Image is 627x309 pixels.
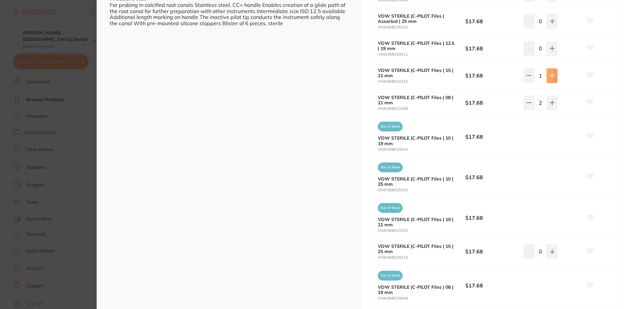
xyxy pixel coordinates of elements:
[378,95,457,105] b: VDW STERILE |C-PILOT Files | 08 | 21 mm
[378,203,403,213] span: Out of Stock
[378,271,403,281] span: Out of Stock
[378,41,457,51] b: VDW STERILE |C-PILOT Files | 12.5 | 19 mm
[378,68,457,78] b: VDW STERILE |C-PILOT Files | 15 | 21 mm
[465,99,518,106] b: $17.68
[378,188,465,192] small: V040368025010
[465,248,518,255] b: $17.68
[465,282,518,289] b: $17.68
[465,72,518,79] b: $17.68
[378,13,457,24] b: VDW STERILE |C-PILOT Files | Assorted | 25 mm
[378,229,465,233] small: V040368021010
[378,284,457,295] b: VDW STERILE |C-PILOT Files | 08 | 19 mm
[465,174,518,181] b: $17.68
[378,296,465,300] small: V040368019008
[378,122,403,131] span: Out of Stock
[465,133,518,140] b: $17.68
[465,18,518,25] b: $17.68
[378,176,457,187] b: VDW STERILE |C-PILOT Files | 10 | 25 mm
[465,214,518,221] b: $17.68
[378,163,403,172] span: Out of Stock
[378,107,465,111] small: V040368021008
[378,79,465,84] small: V040368021015
[465,45,518,52] b: $17.68
[378,244,457,254] b: VDW STERILE |C-PILOT Files | 15 | 25 mm
[378,135,457,146] b: VDW STERILE |C-PILOT Files | 10 | 19 mm
[378,52,465,57] small: V040368019012
[378,217,457,227] b: VDW STERILE |C-PILOT Files | 10 | 21 mm
[378,25,465,29] small: V040368025210
[378,147,465,152] small: V040368019010
[110,2,349,26] div: For probing in calcified root canals Stainless steel, CC+ handle Enables creation of a glide path...
[378,255,465,260] small: V040368025015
